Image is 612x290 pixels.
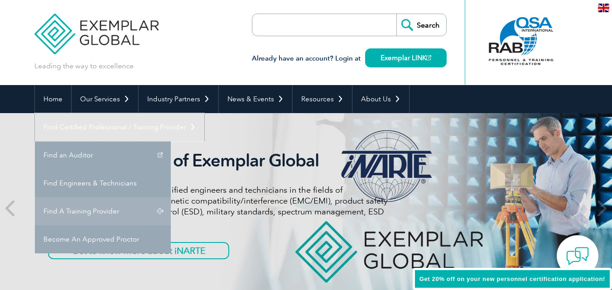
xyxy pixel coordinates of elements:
p: Leading the way to excellence [34,61,134,71]
a: Resources [293,85,352,113]
a: Find Certified Professional / Training Provider [35,113,204,141]
a: Industry Partners [139,85,218,113]
a: Exemplar LINK [365,48,447,67]
img: en [598,4,609,12]
a: About Us [352,85,409,113]
h3: Already have an account? Login at [252,53,447,64]
a: Find Engineers & Technicians [35,169,171,197]
img: contact-chat.png [566,245,589,267]
a: Home [35,85,71,113]
a: Become An Approved Proctor [35,225,171,253]
a: Find an Auditor [35,141,171,169]
img: open_square.png [426,55,431,60]
a: News & Events [219,85,292,113]
p: iNARTE certifications are for qualified engineers and technicians in the fields of telecommunicat... [48,185,388,228]
a: Find A Training Provider [35,197,171,225]
a: Our Services [72,85,138,113]
h2: iNARTE is a Part of Exemplar Global [48,150,388,171]
input: Search [396,14,446,36]
span: Get 20% off on your new personnel certification application! [419,276,605,282]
